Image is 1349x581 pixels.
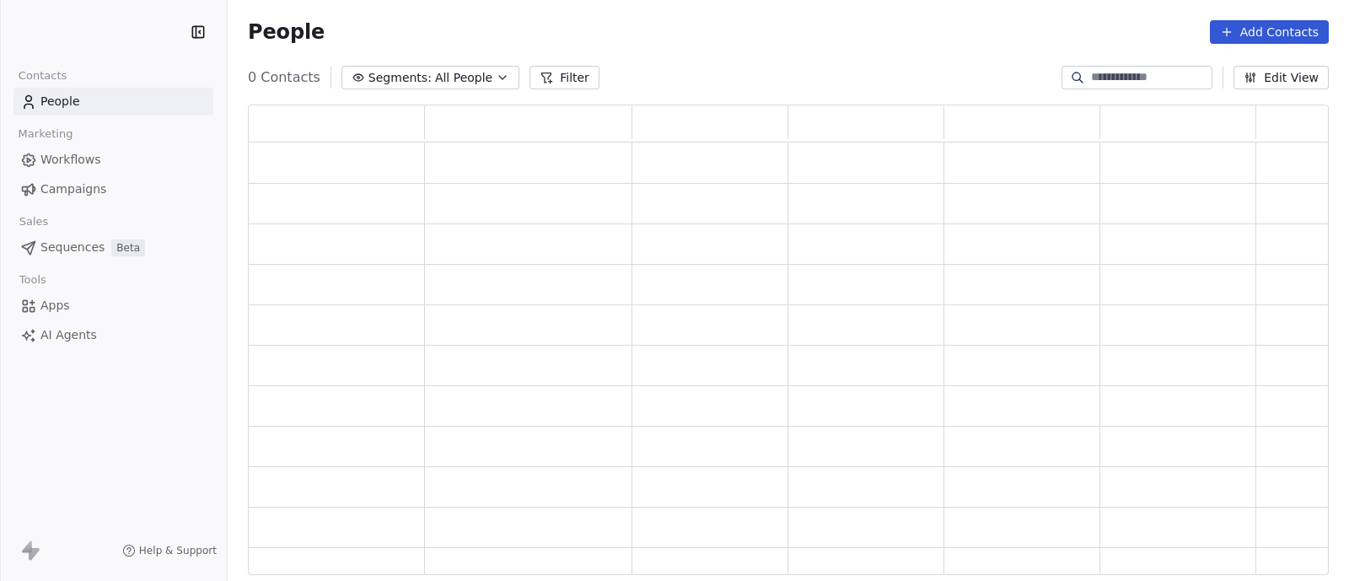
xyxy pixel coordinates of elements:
[111,239,145,256] span: Beta
[122,544,217,557] a: Help & Support
[12,267,53,293] span: Tools
[40,93,80,110] span: People
[139,544,217,557] span: Help & Support
[40,326,97,344] span: AI Agents
[40,239,105,256] span: Sequences
[368,69,432,87] span: Segments:
[40,297,70,315] span: Apps
[248,19,325,45] span: People
[435,69,492,87] span: All People
[40,151,101,169] span: Workflows
[13,146,213,174] a: Workflows
[1210,20,1329,44] button: Add Contacts
[11,121,80,147] span: Marketing
[13,88,213,116] a: People
[248,67,320,88] span: 0 Contacts
[529,66,599,89] button: Filter
[12,209,56,234] span: Sales
[13,292,213,320] a: Apps
[40,180,106,198] span: Campaigns
[13,321,213,349] a: AI Agents
[13,175,213,203] a: Campaigns
[13,234,213,261] a: SequencesBeta
[1233,66,1329,89] button: Edit View
[11,63,74,89] span: Contacts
